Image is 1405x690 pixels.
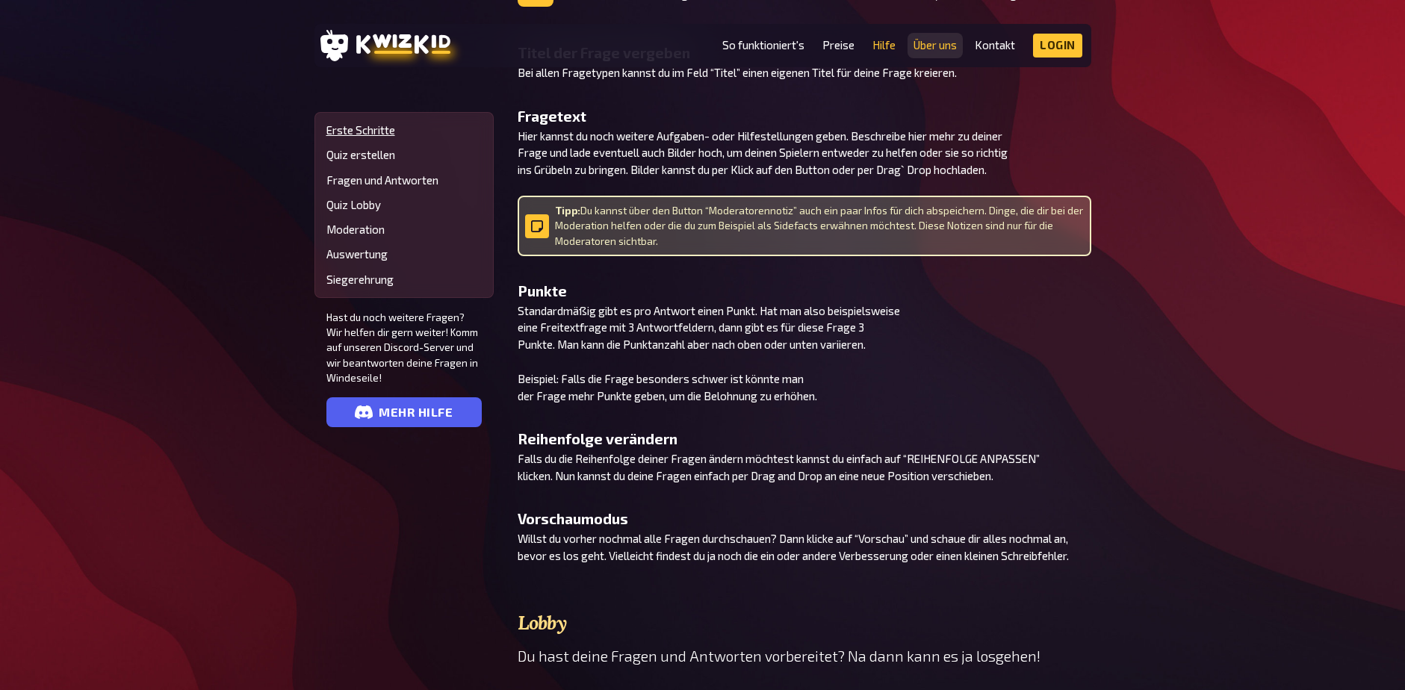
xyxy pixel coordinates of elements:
[326,199,482,211] a: Quiz Lobby
[326,149,482,161] a: Quiz erstellen
[518,302,1091,353] p: Standardmäßig gibt es pro Antwort einen Punkt. Hat man also beispielsweise eine Freitextfrage mit...
[822,39,855,52] a: Preise
[518,510,628,527] strong: Vorschaumodus
[518,645,1091,668] p: Du hast deine Fragen und Antworten vorbereitet? Na dann kann es ja losgehen!
[518,64,1091,81] p: Bei allen Fragetypen kannst du im Feld “Titel” einen eigenen Titel für deine Frage kreieren.
[914,39,957,52] a: Über uns
[872,39,896,52] a: Hilfe
[518,450,1091,484] p: Falls du die Reihenfolge deiner Fragen ändern möchtest kannst du einfach auf “REIHENFOLGE ANPASSE...
[555,203,1084,249] span: Du kannst über den Button “Moderatorennotiz” auch ein paar Infos für dich abspeichern. Dinge, die...
[518,108,586,125] strong: Fragetext
[555,205,581,217] b: Tipp:
[326,273,482,286] a: Siegerehrung
[1033,34,1082,57] a: Login
[326,174,482,187] a: Fragen und Antworten
[518,530,1091,564] p: Willst du vorher nochmal alle Fragen durchschauen? Dann klicke auf “Vorschau” und schaue dir alle...
[326,310,482,385] span: Hast du noch weitere Fragen? Wir helfen dir gern weiter! Komm auf unseren Discord-Server und wir ...
[518,612,1091,634] h3: Lobby
[326,124,482,137] a: Erste Schritte
[975,39,1015,52] a: Kontakt
[326,223,482,236] a: Moderation
[518,370,1091,404] p: Beispiel: Falls die Frage besonders schwer ist könnte man der Frage mehr Punkte geben, um die Bel...
[326,397,482,427] a: mehr Hilfe
[518,128,1091,178] p: Hier kannst du noch weitere Aufgaben- oder Hilfestellungen geben. Beschreibe hier mehr zu deiner ...
[722,39,804,52] a: So funktioniert's
[518,430,677,447] strong: Reihenfolge verändern
[326,248,482,261] a: Auswertung
[518,282,567,299] strong: Punkte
